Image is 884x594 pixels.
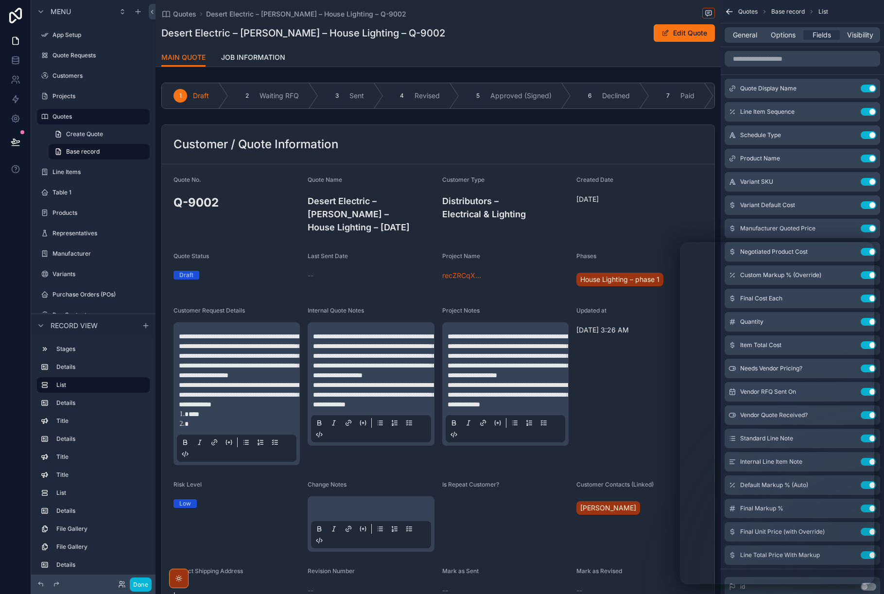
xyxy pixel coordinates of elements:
label: Title [56,453,146,461]
a: Create Quote [49,126,150,142]
span: Quotes [173,9,196,19]
label: Line Items [52,168,148,176]
label: Projects [52,92,148,100]
label: Details [56,507,146,515]
span: Variant Default Cost [740,201,795,209]
span: Product Name [740,155,780,162]
span: List [818,8,828,16]
a: Customers [37,68,150,84]
label: File Gallery [56,543,146,551]
label: Details [56,363,146,371]
a: Line Items [37,164,150,180]
label: Variants [52,270,148,278]
label: Manufacturer [52,250,148,258]
label: File Gallery [56,525,146,533]
a: Variants [37,266,150,282]
a: App Setup [37,27,150,43]
a: JOB INFORMATION [221,49,285,68]
label: Title [56,417,146,425]
a: Projects [37,88,150,104]
a: Quotes [37,109,150,124]
span: Base record [771,8,805,16]
label: Stages [56,345,146,353]
span: General [733,30,757,40]
span: JOB INFORMATION [221,52,285,62]
a: Products [37,205,150,221]
label: Products [52,209,148,217]
span: Visibility [847,30,873,40]
span: Quotes [738,8,758,16]
span: Record view [51,321,98,331]
a: Purchase Orders (POs) [37,287,150,302]
a: Rep Contacts [37,307,150,323]
label: Customers [52,72,148,80]
span: Schedule Type [740,131,781,139]
h1: Desert Electric – [PERSON_NAME] – House Lighting – Q-9002 [161,26,445,40]
a: Desert Electric – [PERSON_NAME] – House Lighting – Q-9002 [206,9,406,19]
a: Quotes [161,9,196,19]
button: Done [130,577,152,592]
span: Line Item Sequence [740,108,795,116]
label: Table 1 [52,189,148,196]
span: MAIN QUOTE [161,52,206,62]
span: Fields [813,30,831,40]
label: Purchase Orders (POs) [52,291,148,298]
label: Title [56,471,146,479]
div: scrollable content [31,337,156,575]
span: Options [771,30,796,40]
a: Base record [49,144,150,159]
label: App Setup [52,31,148,39]
label: Details [56,399,146,407]
label: Rep Contacts [52,311,148,319]
label: Details [56,435,146,443]
label: Details [56,561,146,569]
label: Quote Requests [52,52,148,59]
span: Base record [66,148,100,156]
span: Create Quote [66,130,103,138]
a: Manufacturer [37,246,150,262]
span: Variant SKU [740,178,773,186]
a: Table 1 [37,185,150,200]
iframe: Intercom live chat [680,242,874,584]
label: Quotes [52,113,144,121]
a: MAIN QUOTE [161,49,206,67]
a: Quote Requests [37,48,150,63]
span: Quote Display Name [740,85,797,92]
span: Menu [51,7,71,17]
label: Representatives [52,229,148,237]
label: List [56,489,146,497]
span: Manufacturer Quoted Price [740,225,815,232]
button: Edit Quote [654,24,715,42]
label: List [56,381,142,389]
a: Representatives [37,226,150,241]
